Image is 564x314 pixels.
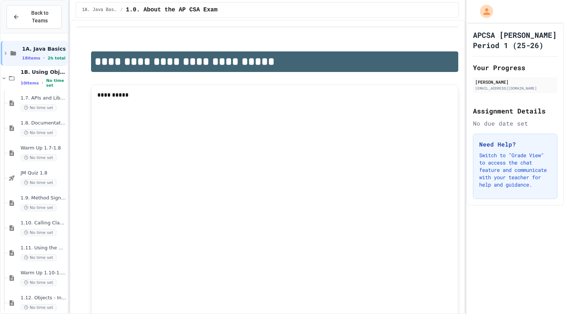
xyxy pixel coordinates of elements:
span: No time set [21,254,57,261]
span: No time set [46,78,66,88]
h1: APCSA [PERSON_NAME] Period 1 (25-26) [473,30,557,50]
span: No time set [21,279,57,286]
button: Back to Teams [7,5,62,29]
span: 2h total [48,56,66,61]
h3: Need Help? [479,140,551,149]
span: 1.8. Documentation with Comments and Preconditions [21,120,66,126]
span: 18 items [22,56,40,61]
p: Switch to "Grade View" to access the chat feature and communicate with your teacher for help and ... [479,152,551,188]
span: 1A. Java Basics [82,7,117,13]
span: / [120,7,123,13]
span: No time set [21,304,57,311]
span: No time set [21,179,57,186]
span: 1B. Using Objects [21,69,66,75]
span: Warm Up 1.10-1.11 [21,270,66,276]
span: 1.7. APIs and Libraries [21,95,66,101]
span: Warm Up 1.7-1.8 [21,145,66,151]
span: No time set [21,154,57,161]
div: [EMAIL_ADDRESS][DOMAIN_NAME] [475,86,555,91]
h2: Assignment Details [473,106,557,116]
span: No time set [21,104,57,111]
iframe: chat widget [503,253,557,284]
span: JM Quiz 1.8 [21,170,66,176]
span: No time set [21,229,57,236]
span: 1A. Java Basics [22,46,66,52]
span: 10 items [21,81,39,86]
span: Back to Teams [24,9,55,25]
div: My Account [472,3,495,20]
span: 1.0. About the AP CSA Exam [126,6,218,14]
span: No time set [21,204,57,211]
div: [PERSON_NAME] [475,79,555,85]
span: 1.10. Calling Class Methods [21,220,66,226]
span: • [43,55,45,61]
span: 1.12. Objects - Instances of Classes [21,295,66,301]
h2: Your Progress [473,62,557,73]
div: No due date set [473,119,557,128]
span: • [42,80,43,86]
span: No time set [21,129,57,136]
span: 1.9. Method Signatures [21,195,66,201]
iframe: chat widget [533,285,557,307]
span: 1.11. Using the Math Class [21,245,66,251]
